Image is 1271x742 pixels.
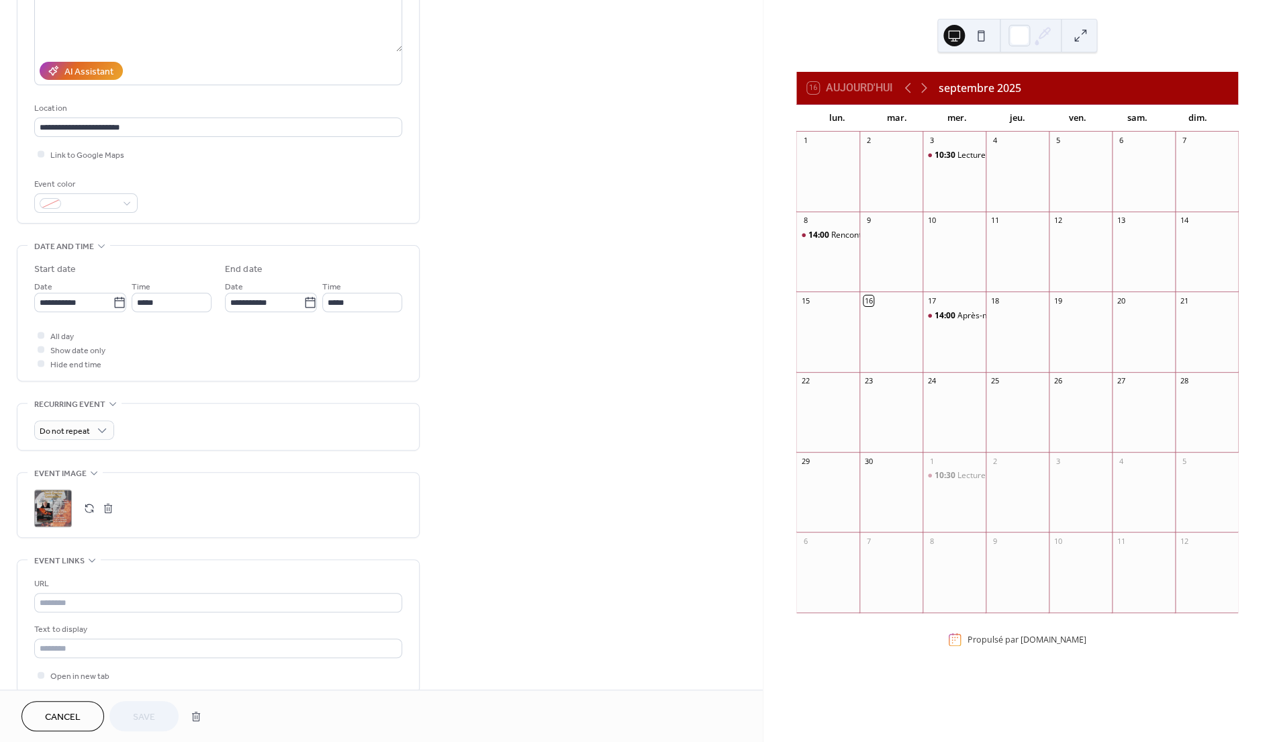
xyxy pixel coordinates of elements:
[1047,105,1107,132] div: ven.
[863,456,874,466] div: 30
[34,101,399,115] div: Location
[1168,105,1227,132] div: dim.
[990,216,1000,226] div: 11
[923,150,986,161] div: Lecture de contes : 3/5 ans
[64,65,113,79] div: AI Assistant
[1053,536,1063,546] div: 10
[1116,536,1126,546] div: 11
[1179,136,1189,146] div: 7
[863,295,874,306] div: 16
[867,105,927,132] div: mar.
[1179,295,1189,306] div: 21
[40,424,90,439] span: Do not repeat
[923,470,986,481] div: Lecture de contes : 6/8 ans
[50,358,101,372] span: Hide end time
[990,536,1000,546] div: 9
[923,310,986,322] div: Après-midi jeux de société
[34,467,87,481] span: Event image
[50,344,105,358] span: Show date only
[990,376,1000,386] div: 25
[34,577,399,591] div: URL
[1107,105,1167,132] div: sam.
[957,310,1056,322] div: Après-midi jeux de société
[808,230,831,241] span: 14:00
[800,216,810,226] div: 8
[927,105,987,132] div: mer.
[1116,216,1126,226] div: 13
[34,240,94,254] span: Date and time
[935,150,957,161] span: 10:30
[807,105,867,132] div: lun.
[990,136,1000,146] div: 4
[800,376,810,386] div: 22
[967,634,1086,645] div: Propulsé par
[863,216,874,226] div: 9
[831,230,1045,241] div: Rencontre avec le Groupe Mémoire du Pays Bellegardien
[927,295,937,306] div: 17
[34,622,399,637] div: Text to display
[225,280,243,294] span: Date
[927,136,937,146] div: 3
[34,177,135,191] div: Event color
[939,80,1021,96] div: septembre 2025
[863,136,874,146] div: 2
[927,536,937,546] div: 8
[1116,376,1126,386] div: 27
[800,295,810,306] div: 15
[34,398,105,412] span: Recurring event
[1053,295,1063,306] div: 19
[1053,136,1063,146] div: 5
[21,701,104,731] button: Cancel
[800,136,810,146] div: 1
[1179,536,1189,546] div: 12
[322,280,341,294] span: Time
[957,470,1057,481] div: Lecture de contes : 6/8 ans
[225,263,263,277] div: End date
[800,536,810,546] div: 6
[45,710,81,725] span: Cancel
[935,310,957,322] span: 14:00
[40,62,123,80] button: AI Assistant
[1116,295,1126,306] div: 20
[1053,456,1063,466] div: 3
[927,456,937,466] div: 1
[957,150,1057,161] div: Lecture de contes : 3/5 ans
[863,536,874,546] div: 7
[34,263,76,277] div: Start date
[927,376,937,386] div: 24
[132,280,150,294] span: Time
[1053,376,1063,386] div: 26
[935,470,957,481] span: 10:30
[1179,376,1189,386] div: 28
[50,148,124,163] span: Link to Google Maps
[990,295,1000,306] div: 18
[50,330,74,344] span: All day
[50,669,109,684] span: Open in new tab
[1179,456,1189,466] div: 5
[34,280,52,294] span: Date
[1020,634,1086,645] a: [DOMAIN_NAME]
[800,456,810,466] div: 29
[1179,216,1189,226] div: 14
[34,554,85,568] span: Event links
[927,216,937,226] div: 10
[1116,136,1126,146] div: 6
[1053,216,1063,226] div: 12
[1116,456,1126,466] div: 4
[863,376,874,386] div: 23
[987,105,1047,132] div: jeu.
[34,490,72,527] div: ;
[796,230,859,241] div: Rencontre avec le Groupe Mémoire du Pays Bellegardien
[990,456,1000,466] div: 2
